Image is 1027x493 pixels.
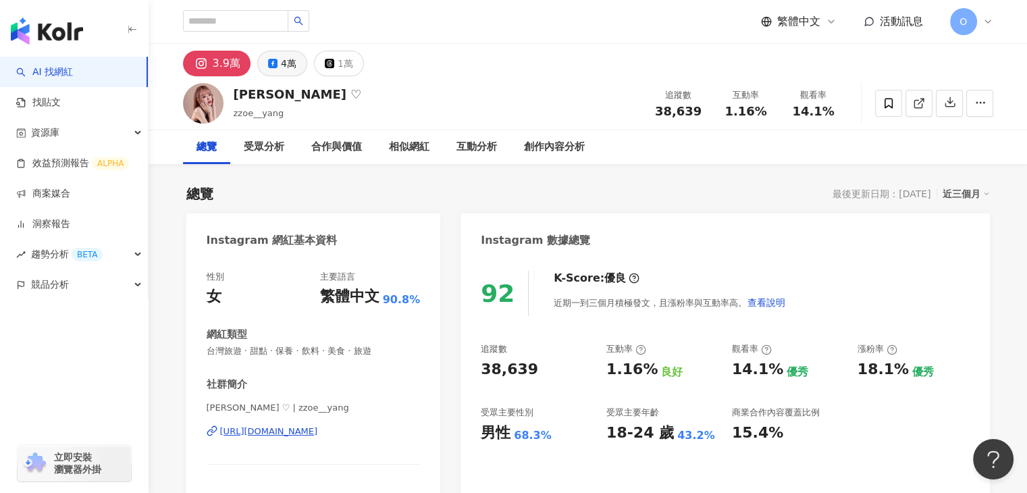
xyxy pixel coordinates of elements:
div: 男性 [481,423,510,444]
div: 良好 [661,365,683,380]
div: 觀看率 [788,88,839,102]
span: 立即安裝 瀏覽器外掛 [54,451,101,475]
a: 洞察報告 [16,217,70,231]
div: Instagram 數據總覽 [481,233,590,248]
div: 追蹤數 [653,88,704,102]
button: 3.9萬 [183,51,251,76]
span: 活動訊息 [880,15,923,28]
button: 4萬 [257,51,307,76]
div: 總覽 [196,139,217,155]
div: 互動率 [606,343,646,355]
span: search [294,16,303,26]
img: chrome extension [22,452,48,474]
div: 主要語言 [320,271,355,283]
div: 4萬 [281,54,296,73]
div: 受眾主要年齡 [606,407,659,419]
span: 90.8% [383,292,421,307]
div: 商業合作內容覆蓋比例 [732,407,820,419]
img: KOL Avatar [183,83,223,124]
span: 台灣旅遊 · 甜點 · 保養 · 飲料 · 美食 · 旅遊 [207,345,421,357]
div: 受眾主要性別 [481,407,533,419]
div: 互動分析 [456,139,497,155]
div: 優秀 [787,365,808,380]
a: 找貼文 [16,96,61,109]
button: 查看說明 [747,289,786,316]
iframe: Help Scout Beacon - Open [973,439,1013,479]
span: [PERSON_NAME] ♡ | zzoe__yang [207,402,421,414]
span: 14.1% [792,105,834,118]
div: 18-24 歲 [606,423,674,444]
span: 競品分析 [31,269,69,300]
div: 優秀 [912,365,934,380]
div: 總覽 [186,184,213,203]
span: zzoe__yang [234,108,284,118]
a: 商案媒合 [16,187,70,201]
div: 優良 [604,271,626,286]
div: 3.9萬 [213,54,240,73]
span: 繁體中文 [777,14,820,29]
div: 92 [481,280,515,307]
button: 1萬 [314,51,364,76]
div: 近三個月 [943,185,990,203]
div: 1.16% [606,359,658,380]
span: O [959,14,967,29]
div: 社群簡介 [207,378,247,392]
div: 受眾分析 [244,139,284,155]
div: 合作與價值 [311,139,362,155]
div: 43.2% [677,428,715,443]
a: chrome extension立即安裝 瀏覽器外掛 [18,445,131,482]
div: 相似網紅 [389,139,429,155]
div: 網紅類型 [207,328,247,342]
span: 趨勢分析 [31,239,103,269]
div: 觀看率 [732,343,772,355]
img: logo [11,18,83,45]
span: 1.16% [725,105,766,118]
div: 創作內容分析 [524,139,585,155]
div: 18.1% [858,359,909,380]
a: searchAI 找網紅 [16,66,73,79]
div: 漲粉率 [858,343,897,355]
a: [URL][DOMAIN_NAME] [207,425,421,438]
div: BETA [72,248,103,261]
a: 效益預測報告ALPHA [16,157,129,170]
div: 互動率 [720,88,772,102]
div: [URL][DOMAIN_NAME] [220,425,318,438]
span: rise [16,250,26,259]
div: 68.3% [514,428,552,443]
div: [PERSON_NAME] ♡ [234,86,362,103]
div: 近期一到三個月積極發文，且漲粉率與互動率高。 [554,289,786,316]
div: 繁體中文 [320,286,379,307]
div: 38,639 [481,359,538,380]
div: 最後更新日期：[DATE] [833,188,930,199]
div: 15.4% [732,423,783,444]
span: 資源庫 [31,118,59,148]
div: Instagram 網紅基本資料 [207,233,338,248]
span: 38,639 [655,104,702,118]
div: 性別 [207,271,224,283]
div: 女 [207,286,221,307]
span: 查看說明 [747,297,785,308]
div: 14.1% [732,359,783,380]
div: 追蹤數 [481,343,507,355]
div: K-Score : [554,271,639,286]
div: 1萬 [338,54,353,73]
